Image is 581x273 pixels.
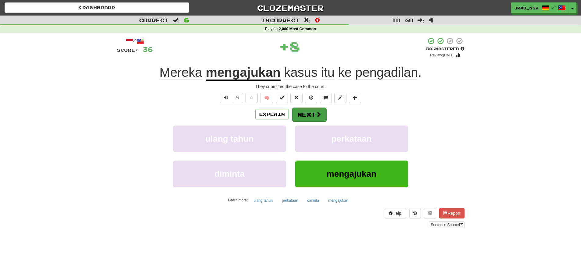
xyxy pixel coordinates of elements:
[514,5,539,11] span: jrad_892
[281,65,421,80] span: .
[429,16,434,23] span: 4
[295,126,408,152] button: perkataan
[327,169,376,179] span: mengajukan
[117,83,464,90] div: They submitted the case to the court.
[321,65,335,80] span: itu
[426,46,435,51] span: 50 %
[173,18,180,23] span: :
[320,93,332,103] button: Discuss sentence (alt+u)
[409,208,421,218] button: Round history (alt+y)
[355,65,418,80] span: pengadilan
[139,17,169,23] span: Correct
[334,93,346,103] button: Edit sentence (alt+d)
[220,93,232,103] button: Play sentence audio (ctl+space)
[276,93,288,103] button: Set this sentence to 100% Mastered (alt+m)
[278,196,301,205] button: perkataan
[173,161,286,187] button: diminta
[426,46,464,52] div: Mastered
[228,198,248,202] small: Learn more:
[142,45,153,53] span: 36
[304,196,323,205] button: diminta
[430,53,454,57] small: Review: [DATE]
[255,109,289,119] button: Explain
[250,196,276,205] button: ulang tahun
[429,222,464,228] a: Sentence Source
[260,93,273,103] button: 🧠
[325,196,351,205] button: mengajukan
[279,27,316,31] strong: 2,000 Most Common
[331,134,371,144] span: perkataan
[5,2,189,13] a: Dashboard
[219,93,243,103] div: Text-to-speech controls
[315,16,320,23] span: 0
[418,18,424,23] span: :
[552,5,555,9] span: /
[232,93,243,103] button: ½
[439,208,464,218] button: Report
[198,2,383,13] a: Clozemaster
[284,65,317,80] span: kasus
[304,18,310,23] span: :
[261,17,299,23] span: Incorrect
[392,17,413,23] span: To go
[338,65,352,80] span: ke
[160,65,202,80] span: Mereka
[385,208,407,218] button: Help!
[246,93,258,103] button: Favorite sentence (alt+f)
[205,134,254,144] span: ulang tahun
[279,37,289,55] span: +
[206,65,281,81] u: mengajukan
[289,39,300,54] span: 8
[184,16,189,23] span: 6
[295,161,408,187] button: mengajukan
[214,169,245,179] span: diminta
[117,37,153,45] div: /
[117,48,139,53] span: Score:
[349,93,361,103] button: Add to collection (alt+a)
[290,93,303,103] button: Reset to 0% Mastered (alt+r)
[305,93,317,103] button: Ignore sentence (alt+i)
[292,108,326,122] button: Next
[173,126,286,152] button: ulang tahun
[511,2,569,13] a: jrad_892 /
